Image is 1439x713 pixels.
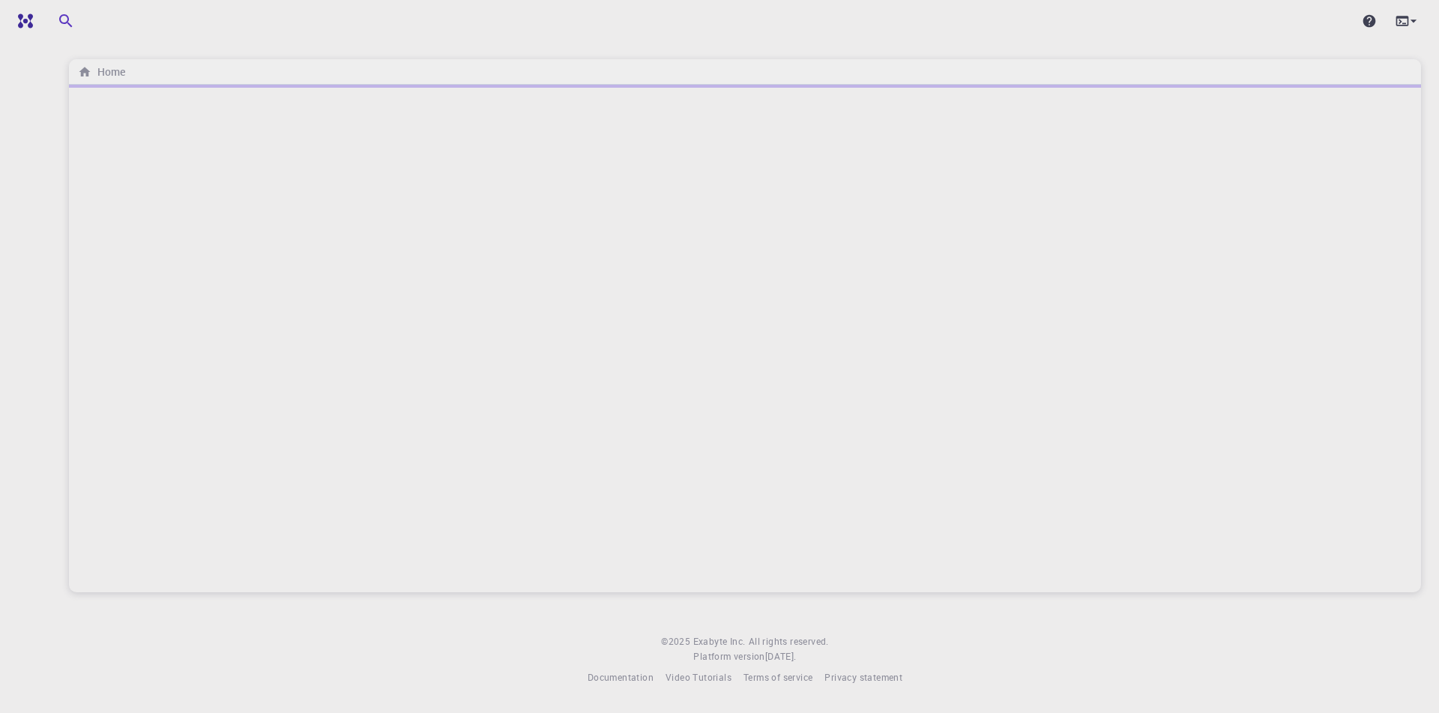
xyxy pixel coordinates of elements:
[743,670,812,685] a: Terms of service
[666,671,731,683] span: Video Tutorials
[743,671,812,683] span: Terms of service
[749,634,829,649] span: All rights reserved.
[661,634,693,649] span: © 2025
[666,670,731,685] a: Video Tutorials
[693,649,764,664] span: Platform version
[765,650,797,662] span: [DATE] .
[693,634,746,649] a: Exabyte Inc.
[12,13,33,28] img: logo
[824,671,902,683] span: Privacy statement
[765,649,797,664] a: [DATE].
[588,670,654,685] a: Documentation
[693,635,746,647] span: Exabyte Inc.
[91,64,125,80] h6: Home
[75,64,128,80] nav: breadcrumb
[588,671,654,683] span: Documentation
[824,670,902,685] a: Privacy statement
